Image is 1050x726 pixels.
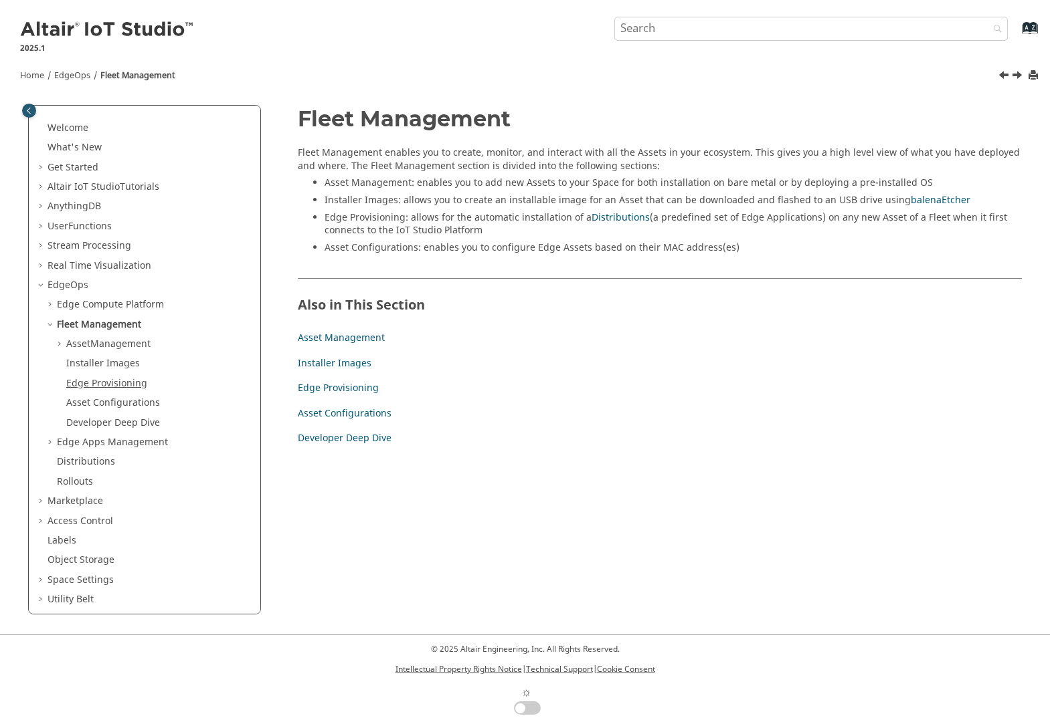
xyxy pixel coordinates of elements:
[597,663,655,675] a: Cookie Consent
[48,514,113,528] a: Access Control
[298,278,1022,319] h2: Also in This Section
[298,146,1022,258] div: Fleet Management enables you to create, monitor, and interact with all the Assets in your ecosyst...
[48,121,88,135] a: Welcome
[68,219,112,233] span: Functions
[48,278,88,292] a: EdgeOps
[521,683,532,701] span: ☼
[1029,67,1040,85] button: Print this page
[37,613,48,626] span: Expand Developers Documentation
[1000,69,1011,85] a: Previous topic: Management Service
[48,553,114,567] a: Object Storage
[396,643,655,655] p: © 2025 Altair Engineering, Inc. All Rights Reserved.
[325,176,1022,194] li: Asset Management: enables you to add new Assets to your Space for both installation on bare metal...
[37,161,48,174] span: Expand Get Started
[37,515,48,528] span: Expand Access Control
[509,683,541,715] label: Change to dark/light theme
[396,663,522,675] a: Intellectual Property Rights Notice
[37,593,48,606] span: Expand Utility Belt
[48,494,103,508] a: Marketplace
[48,180,159,194] a: Altair IoT StudioTutorials
[325,241,1022,259] li: Asset Configurations: enables you to configure Edge Assets based on their MAC address(es)
[66,376,147,390] a: Edge Provisioning
[48,219,112,233] a: UserFunctions
[37,279,48,292] span: Collapse EdgeOps
[298,381,379,395] a: Edge Provisioning
[66,337,151,351] a: AssetManagement
[325,211,1022,241] li: Edge Provisioning: allows for the automatic installation of a (a predefined set of Edge Applicati...
[911,193,970,207] a: balenaEtcher
[298,331,385,345] a: Asset Management
[20,70,44,82] a: Home
[57,475,93,489] a: Rollouts
[48,180,120,194] span: Altair IoT Studio
[526,663,593,675] a: Technical Support
[592,211,650,225] a: Distributions
[298,406,391,420] a: Asset Configurations
[37,220,48,233] span: Expand UserFunctions
[20,42,195,54] p: 2025.1
[48,239,131,253] a: Stream Processing
[22,104,36,118] button: Toggle publishing table of content
[37,259,48,273] span: Expand Real Time Visualization
[976,17,1013,43] button: Search
[19,107,272,459] nav: Table of Contents Container
[66,416,160,430] a: Developer Deep Dive
[48,592,94,606] a: Utility Belt
[48,199,101,213] a: AnythingDB
[37,239,48,253] span: Expand Stream Processing
[1013,69,1024,85] a: Next topic: Asset Management
[325,194,1022,211] li: Installer Images: allows you to create an installable image for an Asset that can be downloaded a...
[66,356,140,370] a: Installer Images
[298,356,371,370] a: Installer Images
[48,160,98,174] a: Get Started
[298,431,391,445] a: Developer Deep Dive
[37,495,48,508] span: Expand Marketplace
[298,107,1022,130] h1: Fleet Management
[614,17,1008,41] input: Search query
[37,200,48,213] span: Expand AnythingDB
[48,259,151,273] a: Real Time Visualization
[46,298,57,312] span: Expand Edge Compute Platform
[37,574,48,587] span: Expand Space Settings
[46,318,57,332] span: Collapse Fleet Management
[56,338,66,351] span: Expand AssetManagement
[57,455,115,469] a: Distributions
[57,435,168,449] a: Edge Apps Management
[100,70,175,82] a: Fleet Management
[20,19,195,41] img: Altair IoT Studio
[37,122,252,665] ul: Table of Contents
[48,140,102,154] a: What's New
[57,318,141,332] a: Fleet Management
[66,337,90,351] span: Asset
[48,573,114,587] a: Space Settings
[57,297,164,312] a: Edge Compute Platform
[298,328,1008,454] nav: Child Links
[48,612,169,626] a: Developers Documentation
[37,180,48,194] span: Expand Altair IoT StudioTutorials
[1000,27,1031,41] a: Go to index terms page
[46,436,57,449] span: Expand Edge Apps Management
[66,396,160,410] a: Asset Configurations
[54,70,90,82] a: EdgeOps
[48,533,76,548] a: Labels
[396,663,655,675] p: | |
